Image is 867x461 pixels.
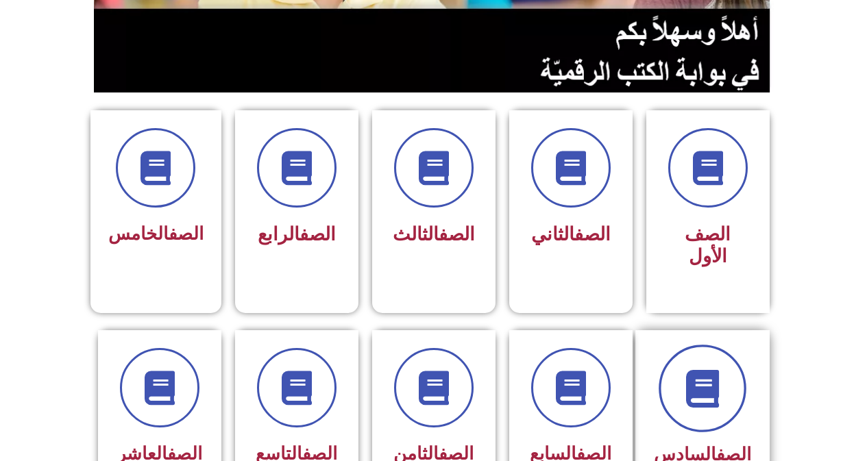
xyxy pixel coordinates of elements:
[393,223,475,245] span: الثالث
[439,223,475,245] a: الصف
[108,223,204,244] span: الخامس
[258,223,336,245] span: الرابع
[169,223,204,244] a: الصف
[300,223,336,245] a: الصف
[574,223,611,245] a: الصف
[685,223,731,267] span: الصف الأول
[531,223,611,245] span: الثاني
